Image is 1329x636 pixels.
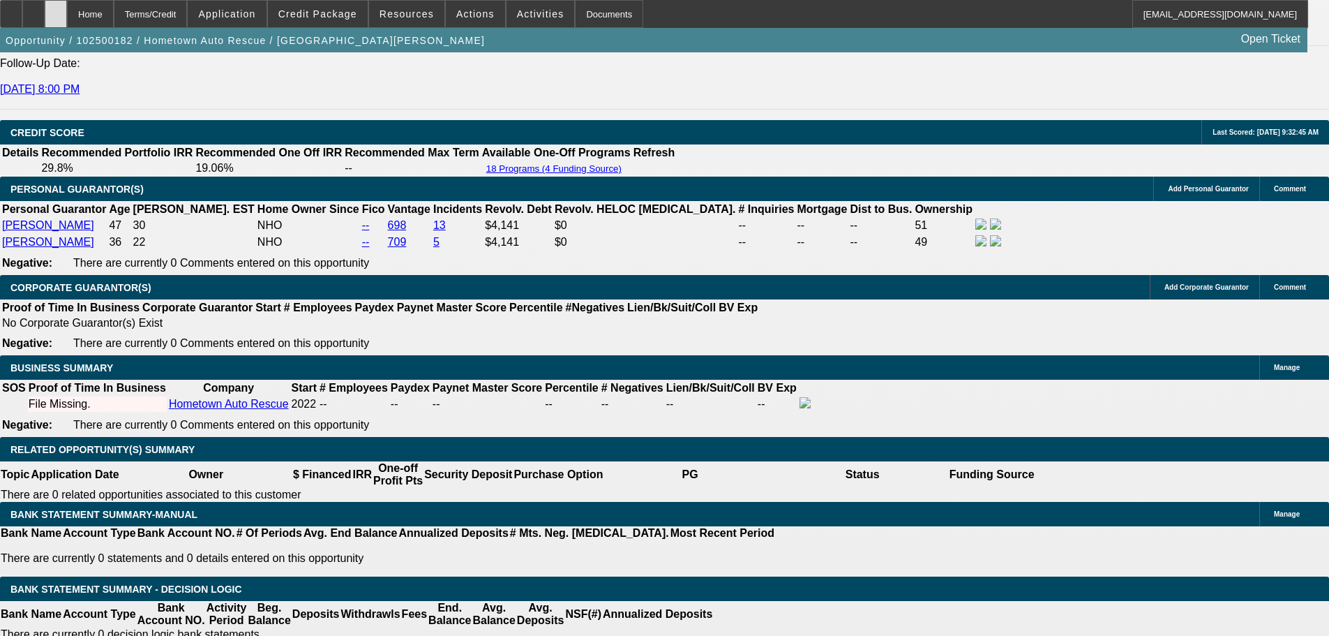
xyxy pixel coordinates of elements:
[257,218,360,233] td: NHO
[291,397,317,412] td: 2022
[472,601,516,628] th: Avg. Balance
[10,584,242,595] span: Bank Statement Summary - Decision Logic
[797,203,848,215] b: Mortgage
[30,461,119,488] th: Application Date
[554,218,737,233] td: $0
[738,203,794,215] b: # Inquiries
[1,146,39,160] th: Details
[10,127,84,138] span: CREDIT SCORE
[6,35,485,46] span: Opportunity / 102500182 / Hometown Auto Rescue / [GEOGRAPHIC_DATA][PERSON_NAME]
[133,218,255,233] td: 30
[195,146,343,160] th: Recommended One Off IRR
[1168,185,1249,193] span: Add Personal Guarantor
[433,219,446,231] a: 13
[1274,185,1306,193] span: Comment
[776,461,949,488] th: Status
[2,219,94,231] a: [PERSON_NAME]
[601,398,663,411] div: --
[564,601,602,628] th: NSF(#)
[292,461,352,488] th: $ Financed
[188,1,266,27] button: Application
[601,382,663,394] b: # Negatives
[914,218,973,233] td: 51
[566,302,625,313] b: #Negatives
[398,526,509,540] th: Annualized Deposits
[397,302,506,313] b: Paynet Master Score
[320,382,388,394] b: # Employees
[303,526,398,540] th: Avg. End Balance
[484,218,553,233] td: $4,141
[433,382,542,394] b: Paynet Master Score
[797,218,848,233] td: --
[433,398,542,411] div: --
[198,8,255,20] span: Application
[340,601,400,628] th: Withdrawls
[355,302,394,313] b: Paydex
[758,382,797,394] b: BV Exp
[320,398,327,410] span: --
[362,236,370,248] a: --
[352,461,373,488] th: IRR
[1,381,27,395] th: SOS
[850,235,913,250] td: --
[1,301,140,315] th: Proof of Time In Business
[29,398,166,411] div: File Missing.
[40,161,193,175] td: 29.8%
[206,601,248,628] th: Activity Period
[390,397,430,412] td: --
[401,601,428,628] th: Fees
[391,382,430,394] b: Paydex
[120,461,292,488] th: Owner
[142,302,253,313] b: Corporate Guarantor
[506,1,575,27] button: Activities
[719,302,758,313] b: BV Exp
[133,203,255,215] b: [PERSON_NAME]. EST
[915,203,973,215] b: Ownership
[2,337,52,349] b: Negative:
[850,203,913,215] b: Dist to Bus.
[737,235,795,250] td: --
[914,235,973,250] td: 49
[388,236,407,248] a: 709
[949,461,1035,488] th: Funding Source
[513,461,603,488] th: Purchase Option
[423,461,513,488] th: Security Deposit
[975,235,986,246] img: facebook-icon.png
[1236,27,1306,51] a: Open Ticket
[2,236,94,248] a: [PERSON_NAME]
[1,552,774,565] p: There are currently 0 statements and 0 details entered on this opportunity
[62,526,137,540] th: Account Type
[737,218,795,233] td: --
[670,526,775,540] th: Most Recent Period
[757,397,797,412] td: --
[10,509,197,520] span: BANK STATEMENT SUMMARY-MANUAL
[257,235,360,250] td: NHO
[137,601,206,628] th: Bank Account NO.
[516,601,565,628] th: Avg. Deposits
[666,382,755,394] b: Lien/Bk/Suit/Coll
[195,161,343,175] td: 19.06%
[388,219,407,231] a: 698
[73,419,369,431] span: There are currently 0 Comments entered on this opportunity
[2,257,52,269] b: Negative:
[388,203,430,215] b: Vantage
[247,601,291,628] th: Beg. Balance
[485,203,552,215] b: Revolv. Debt
[28,381,167,395] th: Proof of Time In Business
[1,316,764,330] td: No Corporate Guarantor(s) Exist
[428,601,472,628] th: End. Balance
[545,382,598,394] b: Percentile
[109,203,130,215] b: Age
[344,146,480,160] th: Recommended Max Term
[990,235,1001,246] img: linkedin-icon.png
[292,382,317,394] b: Start
[10,444,195,455] span: RELATED OPPORTUNITY(S) SUMMARY
[10,362,113,374] span: BUSINESS SUMMARY
[554,235,737,250] td: $0
[40,146,193,160] th: Recommended Portfolio IRR
[73,337,369,349] span: There are currently 0 Comments entered on this opportunity
[2,419,52,431] b: Negative:
[10,282,151,293] span: CORPORATE GUARANTOR(S)
[797,235,848,250] td: --
[850,218,913,233] td: --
